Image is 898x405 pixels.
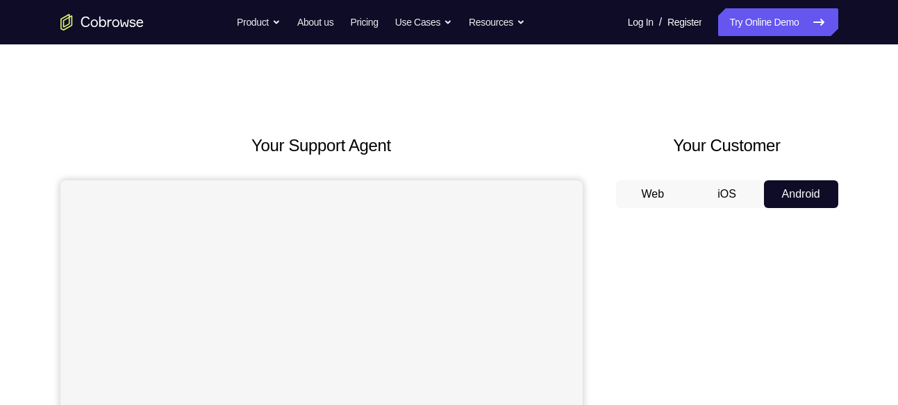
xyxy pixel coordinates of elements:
button: Product [237,8,281,36]
a: Pricing [350,8,378,36]
h2: Your Support Agent [60,133,583,158]
a: Register [667,8,701,36]
button: Web [616,180,690,208]
a: Log In [628,8,654,36]
a: About us [297,8,333,36]
a: Try Online Demo [718,8,838,36]
h2: Your Customer [616,133,838,158]
button: Use Cases [395,8,452,36]
button: Android [764,180,838,208]
button: Resources [469,8,525,36]
span: / [659,14,662,31]
a: Go to the home page [60,14,144,31]
button: iOS [690,180,764,208]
